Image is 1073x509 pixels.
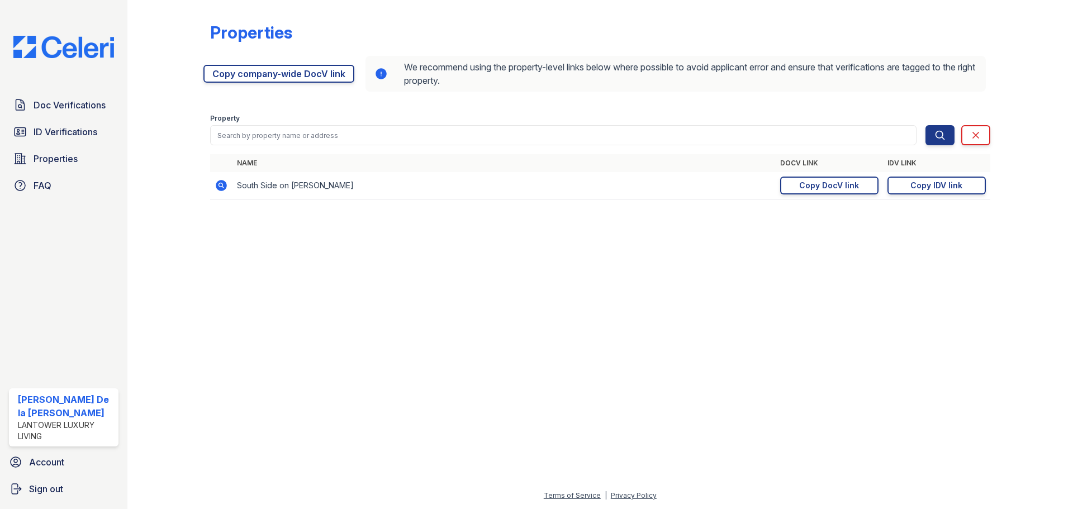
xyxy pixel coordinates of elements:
div: Copy IDV link [910,180,962,191]
div: We recommend using the property-level links below where possible to avoid applicant error and ens... [365,56,986,92]
label: Property [210,114,240,123]
span: Sign out [29,482,63,496]
a: Doc Verifications [9,94,118,116]
span: Doc Verifications [34,98,106,112]
span: Account [29,455,64,469]
th: Name [232,154,776,172]
th: IDV Link [883,154,990,172]
a: Privacy Policy [611,491,657,500]
a: Copy company-wide DocV link [203,65,354,83]
div: Lantower Luxury Living [18,420,114,442]
div: [PERSON_NAME] De la [PERSON_NAME] [18,393,114,420]
a: Properties [9,148,118,170]
a: Copy IDV link [887,177,986,194]
a: Terms of Service [544,491,601,500]
div: Copy DocV link [799,180,859,191]
div: | [605,491,607,500]
img: CE_Logo_Blue-a8612792a0a2168367f1c8372b55b34899dd931a85d93a1a3d3e32e68fde9ad4.png [4,36,123,58]
input: Search by property name or address [210,125,917,145]
th: DocV Link [776,154,883,172]
span: Properties [34,152,78,165]
a: Account [4,451,123,473]
a: FAQ [9,174,118,197]
div: Properties [210,22,292,42]
span: FAQ [34,179,51,192]
a: Copy DocV link [780,177,879,194]
td: South Side on [PERSON_NAME] [232,172,776,199]
a: Sign out [4,478,123,500]
span: ID Verifications [34,125,97,139]
a: ID Verifications [9,121,118,143]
